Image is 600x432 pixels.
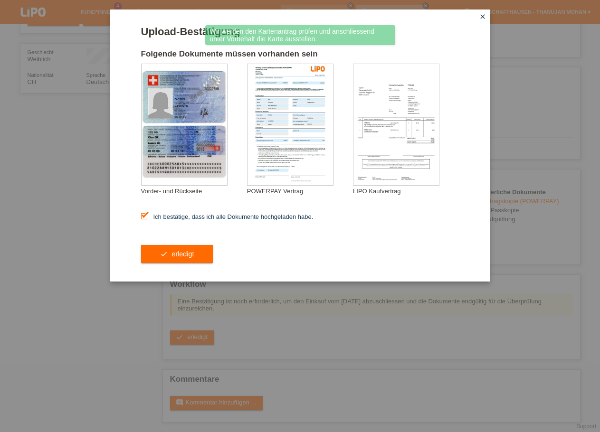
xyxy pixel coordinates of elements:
[141,49,459,64] h2: Folgende Dokumente müssen vorhanden sein
[175,104,222,107] div: Leonora
[205,25,395,45] div: Wir werden den Kartenantrag prüfen und anschliessend unter Vorbehalt die Karte ausstellen.
[353,188,459,195] div: LIPO Kaufvertrag
[141,188,247,195] div: Vorder- und Rückseite
[353,64,439,185] img: upload_document_confirmation_type_receipt_generic.png
[148,88,173,119] img: swiss_id_photo_female.png
[479,13,486,20] i: close
[160,250,168,258] i: check
[476,12,489,23] a: close
[141,245,213,263] button: check erledigt
[247,188,353,195] div: POWERPAY Vertrag
[175,97,222,101] div: Neziri
[171,250,194,258] span: erledigt
[141,213,314,220] label: Ich bestätige, dass ich alle Dokumente hochgeladen habe.
[142,64,227,185] img: upload_document_confirmation_type_id_swiss_empty.png
[311,66,325,72] img: 39073_print.png
[248,64,333,185] img: upload_document_confirmation_type_contract_kkg_whitelabel.png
